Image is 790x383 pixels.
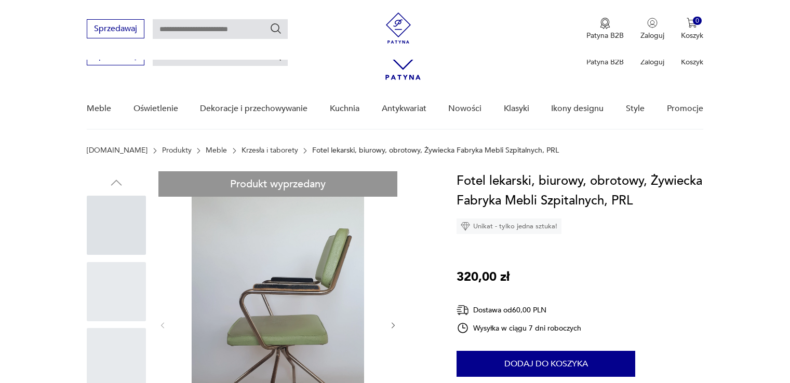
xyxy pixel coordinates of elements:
a: Kuchnia [330,89,359,129]
a: Nowości [448,89,481,129]
button: Sprzedawaj [87,19,144,38]
a: Dekoracje i przechowywanie [200,89,307,129]
button: 0Koszyk [681,18,703,40]
a: Ikony designu [551,89,604,129]
a: Sprzedawaj [87,26,144,33]
p: Zaloguj [640,31,664,40]
a: Meble [206,146,227,155]
p: 320,00 zł [457,267,510,287]
p: Patyna B2B [586,31,624,40]
div: Wysyłka w ciągu 7 dni roboczych [457,322,581,334]
a: Style [626,89,645,129]
h1: Fotel lekarski, biurowy, obrotowy, Żywiecka Fabryka Mebli Szpitalnych, PRL [457,171,703,211]
a: Promocje [667,89,703,129]
p: Fotel lekarski, biurowy, obrotowy, Żywiecka Fabryka Mebli Szpitalnych, PRL [312,146,559,155]
div: Dostawa od 60,00 PLN [457,304,581,317]
a: Meble [87,89,111,129]
button: Zaloguj [640,18,664,40]
p: Patyna B2B [586,57,624,67]
a: Sprzedawaj [87,53,144,60]
a: Klasyki [504,89,529,129]
p: Koszyk [681,31,703,40]
div: Unikat - tylko jedna sztuka! [457,218,561,234]
p: Koszyk [681,57,703,67]
a: [DOMAIN_NAME] [87,146,148,155]
img: Patyna - sklep z meblami i dekoracjami vintage [383,12,414,44]
img: Ikona dostawy [457,304,469,317]
div: Produkt wyprzedany [158,171,397,197]
img: Ikona medalu [600,18,610,29]
img: Ikona koszyka [687,18,697,28]
a: Ikona medaluPatyna B2B [586,18,624,40]
p: Zaloguj [640,57,664,67]
div: 0 [693,17,702,25]
img: Ikonka użytkownika [647,18,658,28]
button: Szukaj [270,22,282,35]
a: Antykwariat [382,89,426,129]
a: Oświetlenie [133,89,178,129]
button: Patyna B2B [586,18,624,40]
img: Ikona diamentu [461,222,470,231]
a: Krzesła i taborety [242,146,298,155]
button: Dodaj do koszyka [457,351,635,377]
a: Produkty [162,146,192,155]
